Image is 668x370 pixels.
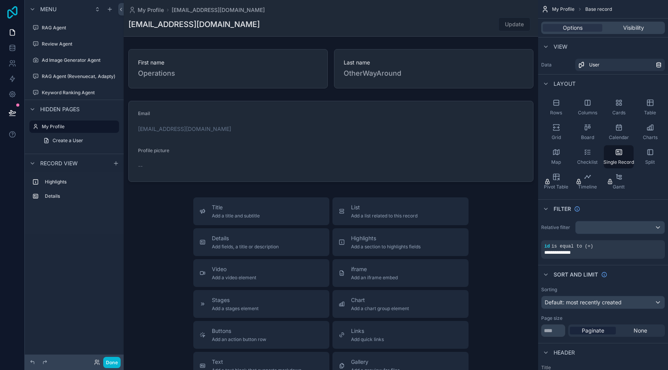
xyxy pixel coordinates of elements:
label: Page size [541,315,562,321]
span: Cards [612,110,625,116]
span: Default: most recently created [545,299,622,306]
a: User [575,59,665,71]
span: id [544,244,550,249]
a: Create a User [39,134,119,147]
label: Keyword Ranking Agent [42,90,118,96]
button: Done [103,357,121,368]
label: RAG Agent [42,25,118,31]
span: Calendar [609,134,629,141]
a: Ad Image Generator Agent [29,54,119,66]
span: Header [554,349,575,356]
span: Filter [554,205,571,213]
button: Table [635,96,665,119]
button: Map [541,145,571,168]
button: Timeline [573,170,602,193]
span: Paginate [582,327,604,334]
span: Grid [552,134,561,141]
a: [EMAIL_ADDRESS][DOMAIN_NAME] [172,6,265,14]
span: Sort And Limit [554,271,598,278]
span: Pivot Table [544,184,568,190]
span: Map [551,159,561,165]
a: RAG Agent [29,22,119,34]
label: RAG Agent (Revenuecat, Adapty) [42,73,118,80]
button: Grid [541,121,571,144]
button: Pivot Table [541,170,571,193]
span: Columns [578,110,597,116]
a: My Profile [29,121,119,133]
span: Timeline [578,184,597,190]
button: Columns [573,96,602,119]
button: Charts [635,121,665,144]
span: Layout [554,80,576,88]
span: Hidden pages [40,105,80,113]
label: Ad Image Generator Agent [42,57,118,63]
span: My Profile [138,6,164,14]
div: scrollable content [25,172,124,210]
span: Gantt [613,184,625,190]
span: None [634,327,647,334]
a: Keyword Ranking Agent [29,87,119,99]
label: Highlights [45,179,116,185]
span: Board [581,134,594,141]
a: RAG Agent (Revenuecat, Adapty) [29,70,119,83]
label: Review Agent [42,41,118,47]
button: Calendar [604,121,634,144]
span: Checklist [577,159,598,165]
span: Create a User [53,137,83,144]
label: My Profile [42,124,114,130]
button: Split [635,145,665,168]
span: Base record [585,6,612,12]
a: Review Agent [29,38,119,50]
span: Visibility [623,24,644,32]
span: Table [644,110,656,116]
label: Data [541,62,572,68]
span: Single Record [603,159,634,165]
h1: [EMAIL_ADDRESS][DOMAIN_NAME] [128,19,260,30]
button: Board [573,121,602,144]
button: Checklist [573,145,602,168]
span: User [589,62,600,68]
button: Cards [604,96,634,119]
span: View [554,43,567,51]
span: Charts [643,134,658,141]
span: is equal to (=) [551,244,593,249]
label: Details [45,193,116,199]
a: My Profile [128,6,164,14]
button: Default: most recently created [541,296,665,309]
span: Split [645,159,655,165]
span: Rows [550,110,562,116]
span: Record view [40,160,78,167]
span: My Profile [552,6,574,12]
span: Options [563,24,583,32]
button: Gantt [604,170,634,193]
button: Single Record [604,145,634,168]
button: Rows [541,96,571,119]
span: Menu [40,5,56,13]
label: Sorting [541,287,557,293]
label: Relative filter [541,224,572,231]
